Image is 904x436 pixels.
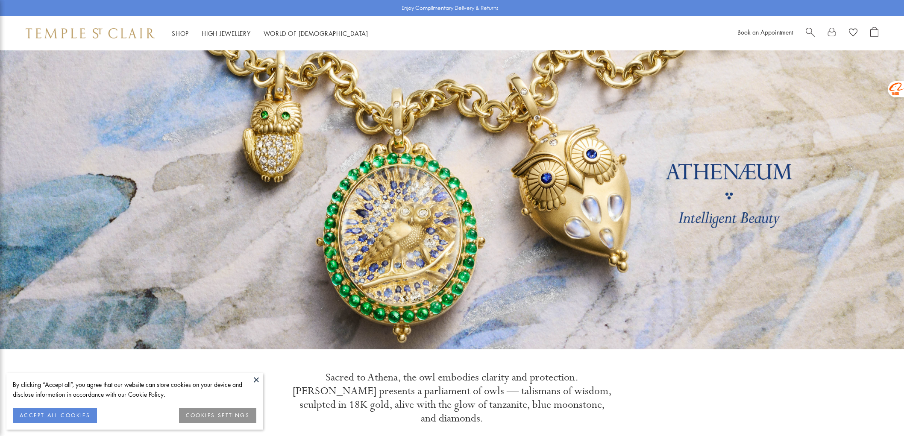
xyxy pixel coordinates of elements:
[172,28,368,39] nav: Main navigation
[292,371,612,425] p: Sacred to Athena, the owl embodies clarity and protection. [PERSON_NAME] presents a parliament of...
[402,4,499,12] p: Enjoy Complimentary Delivery & Returns
[264,29,368,38] a: World of [DEMOGRAPHIC_DATA]World of [DEMOGRAPHIC_DATA]
[861,396,895,427] iframe: Gorgias live chat messenger
[26,28,155,38] img: Temple St. Clair
[179,408,256,423] button: COOKIES SETTINGS
[202,29,251,38] a: High JewelleryHigh Jewellery
[849,27,857,40] a: View Wishlist
[13,380,256,399] div: By clicking “Accept all”, you agree that our website can store cookies on your device and disclos...
[870,27,878,40] a: Open Shopping Bag
[737,28,793,36] a: Book an Appointment
[13,408,97,423] button: ACCEPT ALL COOKIES
[172,29,189,38] a: ShopShop
[806,27,815,40] a: Search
